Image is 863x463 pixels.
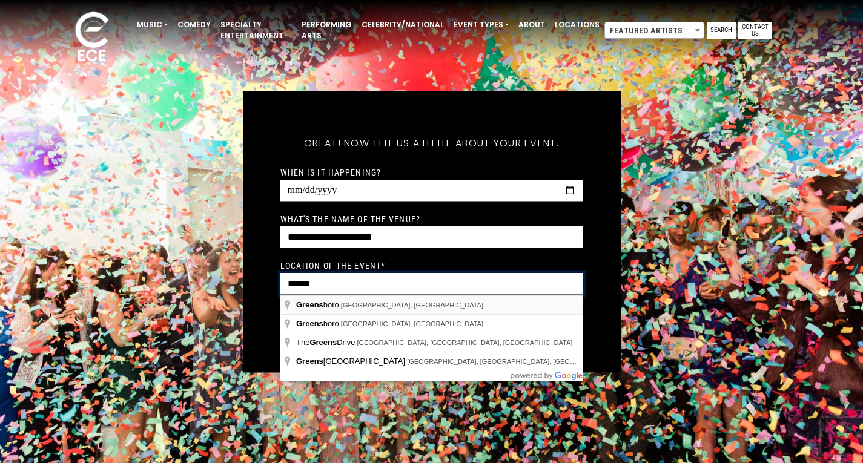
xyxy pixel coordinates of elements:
h5: Great! Now tell us a little about your event. [280,121,583,165]
img: ece_new_logo_whitev2-1.png [62,8,122,67]
a: About [514,15,550,35]
span: Featured Artists [604,22,704,39]
a: Performing Arts [297,15,357,46]
span: The Drive [296,338,357,347]
a: Celebrity/National [357,15,449,35]
a: Locations [550,15,604,35]
span: boro [296,300,341,309]
label: What's the name of the venue? [280,213,420,224]
span: [GEOGRAPHIC_DATA], [GEOGRAPHIC_DATA] [341,320,483,327]
a: Search [707,22,736,39]
span: [GEOGRAPHIC_DATA], [GEOGRAPHIC_DATA], [GEOGRAPHIC_DATA] [357,339,573,346]
a: Contact Us [738,22,772,39]
a: Specialty Entertainment [216,15,297,46]
span: Greens [296,319,323,328]
span: Greens [296,300,323,309]
label: When is it happening? [280,166,382,177]
label: Location of the event [280,260,386,271]
span: Greens [309,338,337,347]
span: [GEOGRAPHIC_DATA], [GEOGRAPHIC_DATA], [GEOGRAPHIC_DATA] [407,358,623,365]
span: Featured Artists [605,22,704,39]
a: Comedy [173,15,216,35]
a: Music [132,15,173,35]
span: Greens [296,356,323,366]
span: [GEOGRAPHIC_DATA], [GEOGRAPHIC_DATA] [341,301,483,309]
span: [GEOGRAPHIC_DATA] [296,356,407,366]
span: boro [296,319,341,328]
a: Event Types [449,15,514,35]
